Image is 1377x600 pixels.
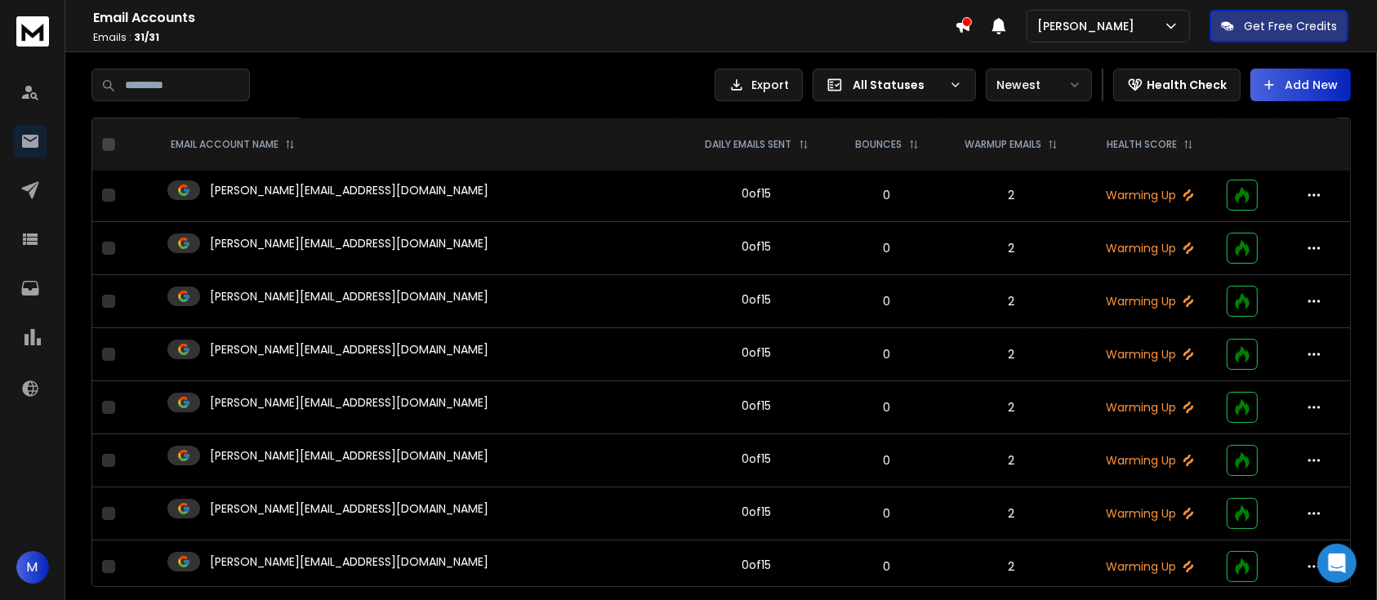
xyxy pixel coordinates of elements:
p: Warming Up [1093,187,1208,203]
button: Get Free Credits [1210,10,1348,42]
p: Get Free Credits [1244,18,1337,34]
div: 0 of 15 [742,238,772,255]
h1: Email Accounts [93,8,955,28]
button: Export [715,69,803,101]
p: Warming Up [1093,399,1208,416]
p: HEALTH SCORE [1107,138,1177,151]
p: Warming Up [1093,240,1208,256]
button: Newest [986,69,1092,101]
button: Add New [1250,69,1351,101]
p: [PERSON_NAME][EMAIL_ADDRESS][DOMAIN_NAME] [210,182,488,198]
div: EMAIL ACCOUNT NAME [171,138,295,151]
p: 0 [844,399,930,416]
p: [PERSON_NAME][EMAIL_ADDRESS][DOMAIN_NAME] [210,447,488,464]
td: 2 [940,540,1082,593]
td: 2 [940,328,1082,381]
button: M [16,551,49,584]
p: [PERSON_NAME][EMAIL_ADDRESS][DOMAIN_NAME] [210,288,488,304]
p: All Statuses [853,77,943,93]
p: Health Check [1147,77,1227,93]
td: 2 [940,222,1082,275]
div: 0 of 15 [742,185,772,202]
p: WARMUP EMAILS [965,138,1041,151]
p: 0 [844,505,930,522]
p: 0 [844,187,930,203]
p: Warming Up [1093,452,1208,469]
p: 0 [844,240,930,256]
td: 2 [940,487,1082,540]
span: 31 / 31 [134,30,159,44]
p: DAILY EMAILS SENT [706,138,792,151]
td: 2 [940,434,1082,487]
p: Warming Up [1093,558,1208,575]
div: 0 of 15 [742,504,772,520]
p: Warming Up [1093,293,1208,309]
td: 2 [940,275,1082,328]
div: 0 of 15 [742,291,772,308]
button: Health Check [1113,69,1241,101]
p: Warming Up [1093,505,1208,522]
td: 2 [940,169,1082,222]
p: [PERSON_NAME][EMAIL_ADDRESS][DOMAIN_NAME] [210,394,488,411]
div: Open Intercom Messenger [1317,544,1357,583]
p: Emails : [93,31,955,44]
p: [PERSON_NAME][EMAIL_ADDRESS][DOMAIN_NAME] [210,341,488,358]
p: [PERSON_NAME] [1037,18,1141,34]
p: 0 [844,346,930,362]
p: [PERSON_NAME][EMAIL_ADDRESS][DOMAIN_NAME] [210,500,488,517]
div: 0 of 15 [742,398,772,414]
div: 0 of 15 [742,451,772,467]
p: [PERSON_NAME][EMAIL_ADDRESS][DOMAIN_NAME] [210,553,488,570]
p: 0 [844,452,930,469]
p: 0 [844,293,930,309]
p: Warming Up [1093,346,1208,362]
img: logo [16,16,49,47]
p: 0 [844,558,930,575]
p: BOUNCES [856,138,902,151]
div: 0 of 15 [742,344,772,361]
div: 0 of 15 [742,557,772,573]
td: 2 [940,381,1082,434]
p: [PERSON_NAME][EMAIL_ADDRESS][DOMAIN_NAME] [210,235,488,251]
